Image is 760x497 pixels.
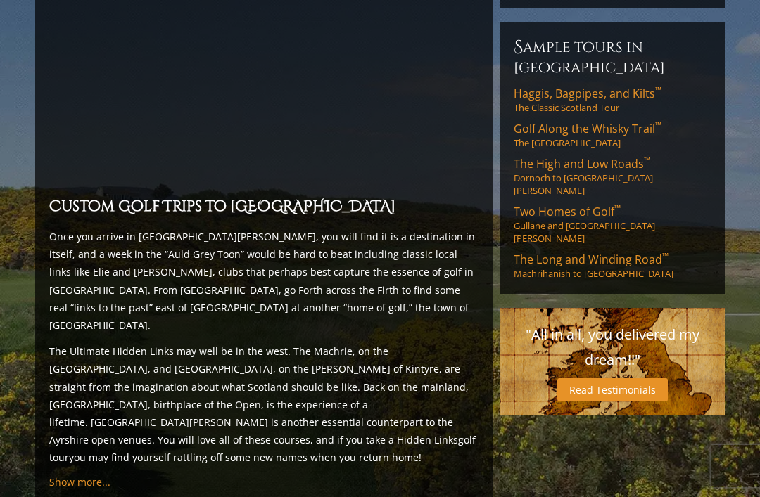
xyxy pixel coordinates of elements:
[49,195,479,219] h2: Custom Golf Trips to [GEOGRAPHIC_DATA]
[49,342,479,466] p: The Ultimate Hidden Links may well be in the west. The Machrie, on the [GEOGRAPHIC_DATA], and [GE...
[514,156,650,172] span: The High and Low Roads
[49,475,110,489] a: Show more...
[655,84,661,96] sup: ™
[614,202,621,214] sup: ™
[644,155,650,167] sup: ™
[514,204,711,245] a: Two Homes of Golf™Gullane and [GEOGRAPHIC_DATA][PERSON_NAME]
[655,120,661,131] sup: ™
[514,204,621,219] span: Two Homes of Golf
[514,86,661,101] span: Haggis, Bagpipes, and Kilts
[514,121,711,149] a: Golf Along the Whisky Trail™The [GEOGRAPHIC_DATA]
[514,121,661,136] span: Golf Along the Whisky Trail
[514,156,711,197] a: The High and Low Roads™Dornoch to [GEOGRAPHIC_DATA][PERSON_NAME]
[514,252,669,267] span: The Long and Winding Road
[514,86,711,114] a: Haggis, Bagpipes, and Kilts™The Classic Scotland Tour
[557,378,668,401] a: Read Testimonials
[514,252,711,280] a: The Long and Winding Road™Machrihanish to [GEOGRAPHIC_DATA]
[49,228,479,334] p: Once you arrive in [GEOGRAPHIC_DATA][PERSON_NAME], you will find it is a destination in itself, a...
[514,322,711,373] p: "All in all, you delivered my dream!!"
[662,250,669,262] sup: ™
[514,36,711,77] h6: Sample Tours in [GEOGRAPHIC_DATA]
